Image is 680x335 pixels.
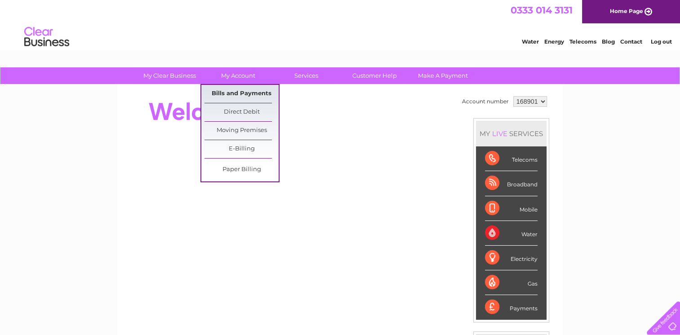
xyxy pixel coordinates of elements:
div: Water [485,221,538,246]
a: My Clear Business [133,67,207,84]
div: Clear Business is a trading name of Verastar Limited (registered in [GEOGRAPHIC_DATA] No. 3667643... [128,5,553,44]
a: Make A Payment [406,67,480,84]
div: Broadband [485,171,538,196]
a: Log out [650,38,671,45]
a: Telecoms [569,38,596,45]
a: Customer Help [338,67,412,84]
div: Electricity [485,246,538,270]
a: 0333 014 3131 [511,4,573,16]
a: My Account [201,67,275,84]
a: Contact [620,38,642,45]
div: Gas [485,270,538,295]
a: Energy [544,38,564,45]
a: Direct Debit [204,103,279,121]
div: LIVE [490,129,509,138]
td: Account number [460,94,511,109]
a: Services [269,67,343,84]
a: Water [522,38,539,45]
a: Bills and Payments [204,85,279,103]
div: Payments [485,295,538,319]
a: E-Billing [204,140,279,158]
div: Telecoms [485,146,538,171]
a: Blog [602,38,615,45]
img: logo.png [24,23,70,51]
a: Paper Billing [204,161,279,179]
div: Mobile [485,196,538,221]
div: MY SERVICES [476,121,547,146]
a: Moving Premises [204,122,279,140]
